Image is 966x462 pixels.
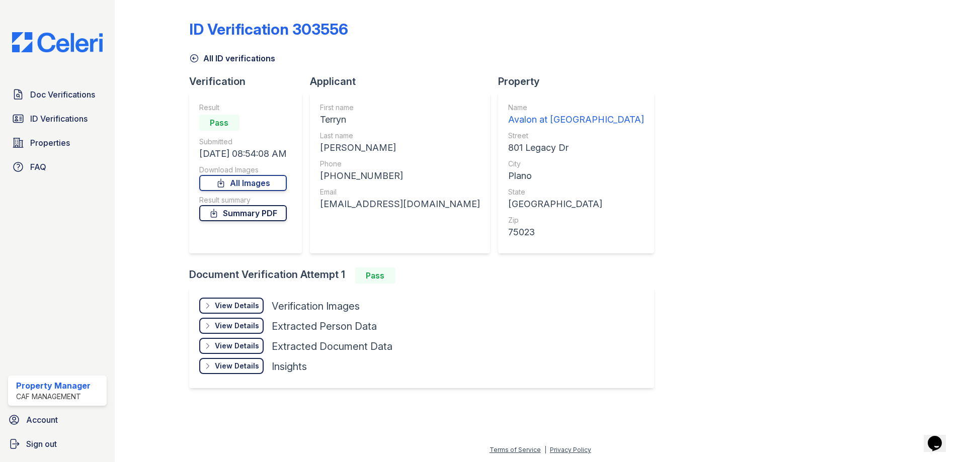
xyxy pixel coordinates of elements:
[199,175,287,191] a: All Images
[508,103,644,113] div: Name
[215,341,259,351] div: View Details
[189,52,275,64] a: All ID verifications
[490,446,541,453] a: Terms of Service
[320,159,480,169] div: Phone
[16,392,91,402] div: CAF Management
[320,141,480,155] div: [PERSON_NAME]
[508,141,644,155] div: 801 Legacy Dr
[189,20,348,38] div: ID Verification 303556
[508,103,644,127] a: Name Avalon at [GEOGRAPHIC_DATA]
[498,74,662,88] div: Property
[199,115,239,131] div: Pass
[26,414,58,426] span: Account
[272,339,392,353] div: Extracted Document Data
[215,301,259,311] div: View Details
[215,321,259,331] div: View Details
[320,131,480,141] div: Last name
[508,159,644,169] div: City
[8,109,107,129] a: ID Verifications
[320,103,480,113] div: First name
[508,197,644,211] div: [GEOGRAPHIC_DATA]
[508,169,644,183] div: Plano
[355,267,395,284] div: Pass
[508,113,644,127] div: Avalon at [GEOGRAPHIC_DATA]
[272,299,360,313] div: Verification Images
[189,74,310,88] div: Verification
[30,137,70,149] span: Properties
[550,446,591,453] a: Privacy Policy
[30,113,88,125] span: ID Verifications
[16,380,91,392] div: Property Manager
[4,434,111,454] a: Sign out
[8,157,107,177] a: FAQ
[320,169,480,183] div: [PHONE_NUMBER]
[215,361,259,371] div: View Details
[8,84,107,105] a: Doc Verifications
[189,267,662,284] div: Document Verification Attempt 1
[199,165,287,175] div: Download Images
[30,88,95,101] span: Doc Verifications
[508,131,644,141] div: Street
[199,103,287,113] div: Result
[30,161,46,173] span: FAQ
[320,197,480,211] div: [EMAIL_ADDRESS][DOMAIN_NAME]
[508,215,644,225] div: Zip
[320,187,480,197] div: Email
[199,147,287,161] div: [DATE] 08:54:08 AM
[924,422,956,452] iframe: chat widget
[544,446,546,453] div: |
[199,137,287,147] div: Submitted
[310,74,498,88] div: Applicant
[272,359,307,374] div: Insights
[320,113,480,127] div: Terryn
[199,195,287,205] div: Result summary
[508,187,644,197] div: State
[4,32,111,52] img: CE_Logo_Blue-a8612792a0a2168367f1c8372b55b34899dd931a85d93a1a3d3e32e68fde9ad4.png
[508,225,644,239] div: 75023
[199,205,287,221] a: Summary PDF
[8,133,107,153] a: Properties
[272,319,377,333] div: Extracted Person Data
[26,438,57,450] span: Sign out
[4,410,111,430] a: Account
